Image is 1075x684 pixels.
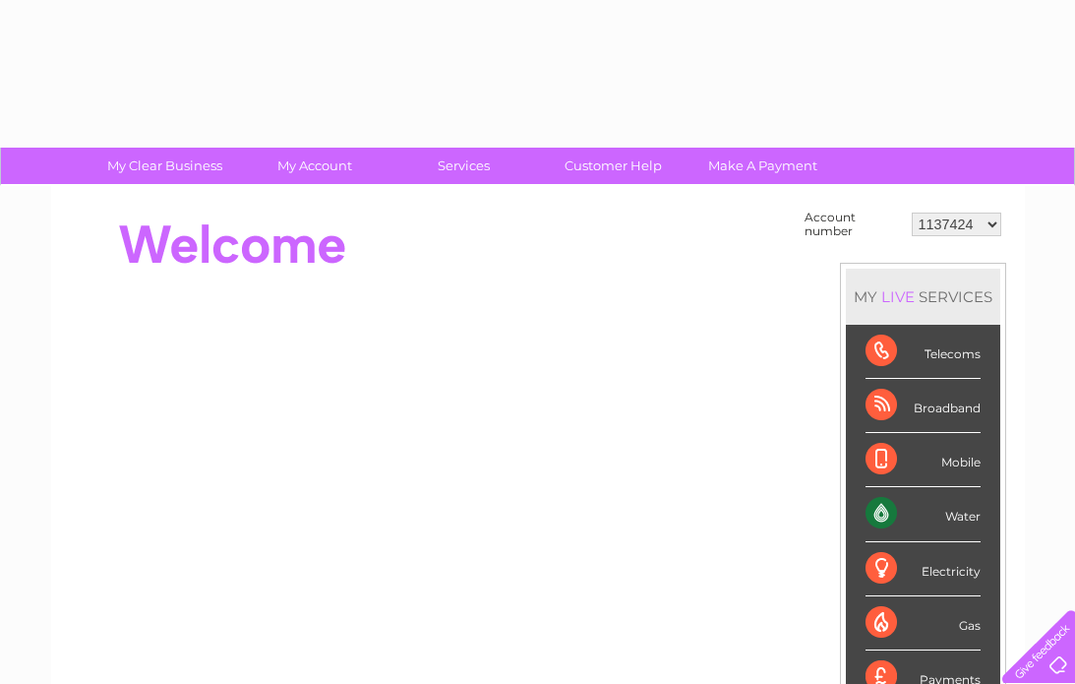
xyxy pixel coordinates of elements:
div: Broadband [866,379,981,433]
div: Electricity [866,542,981,596]
div: Telecoms [866,325,981,379]
a: My Account [233,148,395,184]
div: Water [866,487,981,541]
div: LIVE [877,287,919,306]
a: Customer Help [532,148,694,184]
div: Gas [866,596,981,651]
td: Account number [800,206,907,243]
a: My Clear Business [84,148,246,184]
div: MY SERVICES [846,269,1000,325]
div: Mobile [866,433,981,487]
a: Make A Payment [682,148,844,184]
a: Services [383,148,545,184]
